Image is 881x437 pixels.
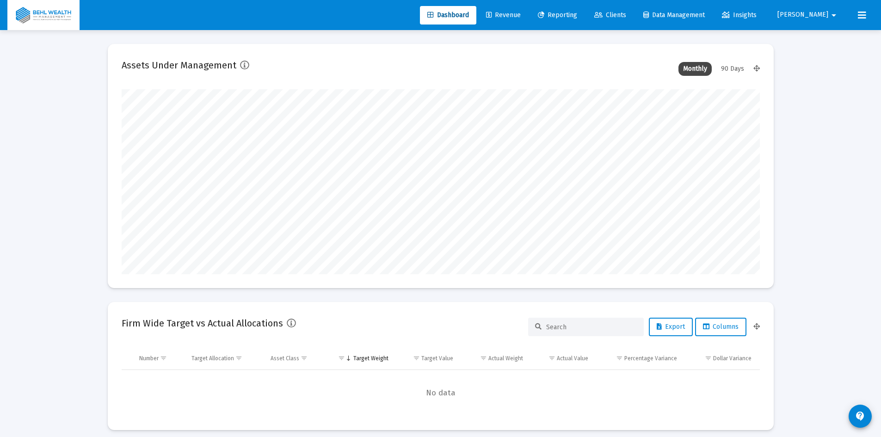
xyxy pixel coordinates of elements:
[301,355,308,362] span: Show filter options for column 'Asset Class'
[235,355,242,362] span: Show filter options for column 'Target Allocation'
[684,347,759,369] td: Column Dollar Variance
[133,347,185,369] td: Column Number
[855,411,866,422] mat-icon: contact_support
[766,6,850,24] button: [PERSON_NAME]
[420,6,476,25] a: Dashboard
[548,355,555,362] span: Show filter options for column 'Actual Value'
[122,58,236,73] h2: Assets Under Management
[530,347,595,369] td: Column Actual Value
[14,6,73,25] img: Dashboard
[828,6,839,25] mat-icon: arrow_drop_down
[716,62,749,76] div: 90 Days
[587,6,634,25] a: Clients
[530,6,585,25] a: Reporting
[480,355,487,362] span: Show filter options for column 'Actual Weight'
[326,347,395,369] td: Column Target Weight
[122,347,760,416] div: Data grid
[122,388,760,398] span: No data
[649,318,693,336] button: Export
[557,355,588,362] div: Actual Value
[139,355,159,362] div: Number
[353,355,388,362] div: Target Weight
[703,323,739,331] span: Columns
[338,355,345,362] span: Show filter options for column 'Target Weight'
[486,11,521,19] span: Revenue
[460,347,529,369] td: Column Actual Weight
[488,355,523,362] div: Actual Weight
[595,347,684,369] td: Column Percentage Variance
[160,355,167,362] span: Show filter options for column 'Number'
[122,316,283,331] h2: Firm Wide Target vs Actual Allocations
[264,347,326,369] td: Column Asset Class
[546,323,637,331] input: Search
[427,11,469,19] span: Dashboard
[413,355,420,362] span: Show filter options for column 'Target Value'
[678,62,712,76] div: Monthly
[624,355,677,362] div: Percentage Variance
[643,11,705,19] span: Data Management
[616,355,623,362] span: Show filter options for column 'Percentage Variance'
[636,6,712,25] a: Data Management
[715,6,764,25] a: Insights
[722,11,757,19] span: Insights
[713,355,752,362] div: Dollar Variance
[271,355,299,362] div: Asset Class
[777,11,828,19] span: [PERSON_NAME]
[395,347,460,369] td: Column Target Value
[185,347,264,369] td: Column Target Allocation
[479,6,528,25] a: Revenue
[538,11,577,19] span: Reporting
[695,318,746,336] button: Columns
[657,323,685,331] span: Export
[421,355,453,362] div: Target Value
[191,355,234,362] div: Target Allocation
[705,355,712,362] span: Show filter options for column 'Dollar Variance'
[594,11,626,19] span: Clients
